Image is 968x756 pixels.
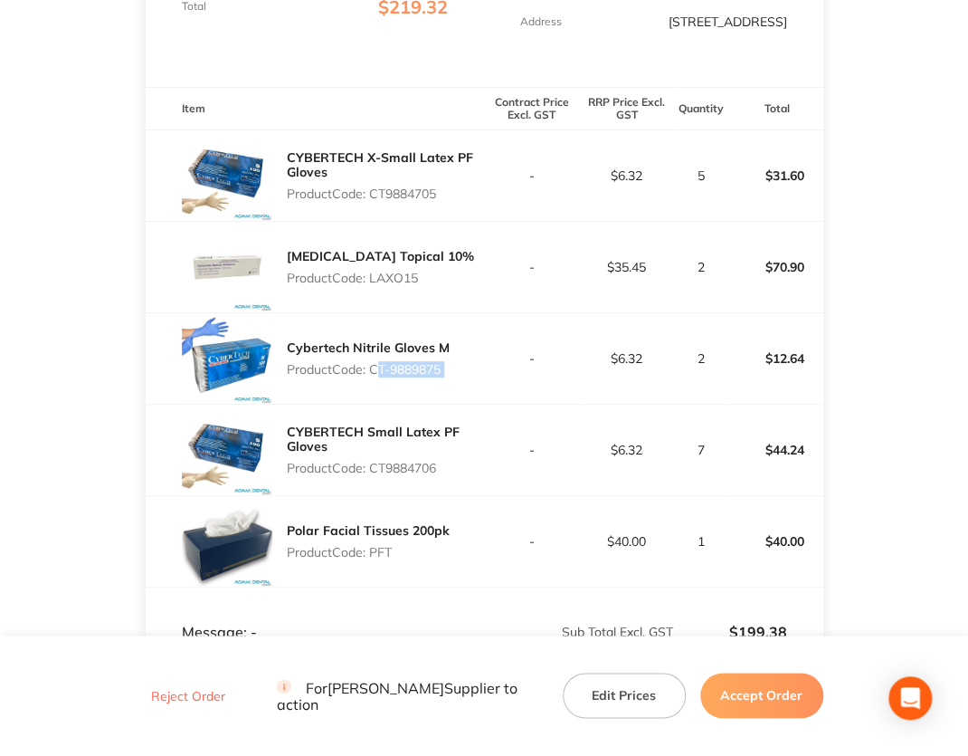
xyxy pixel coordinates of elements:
[888,676,932,720] div: Open Intercom Messenger
[729,154,822,197] p: $31.60
[146,88,485,130] th: Item
[563,673,686,718] button: Edit Prices
[182,496,272,587] img: MjIzNWFlcw
[580,443,673,457] p: $6.32
[182,130,272,221] img: djJsMG84aA
[700,673,823,718] button: Accept Order
[674,88,728,130] th: Quantity
[287,271,474,285] p: Product Code: LAXO15
[675,351,727,366] p: 2
[287,522,450,539] a: Polar Facial Tissues 200pk
[182,405,272,495] img: dXgwZ2doOA
[485,260,578,274] p: -
[669,14,787,29] p: [STREET_ADDRESS]
[287,149,473,180] a: CYBERTECH X-Small Latex PF Gloves
[182,222,272,312] img: eWNta3Zxaw
[287,424,460,455] a: CYBERTECH Small Latex PF Gloves
[728,88,823,130] th: Total
[287,187,485,201] p: Product Code: CT9884705
[485,443,578,457] p: -
[520,15,562,28] p: Address
[485,534,578,549] p: -
[580,168,673,183] p: $6.32
[675,260,727,274] p: 2
[580,260,673,274] p: $35.45
[485,625,673,639] p: Sub Total Excl. GST
[580,534,673,549] p: $40.00
[484,88,579,130] th: Contract Price Excl. GST
[277,678,540,713] p: For [PERSON_NAME] Supplier to action
[580,351,673,366] p: $6.32
[675,168,727,183] p: 5
[146,588,485,642] td: Message: -
[729,337,822,380] p: $12.64
[287,248,474,264] a: [MEDICAL_DATA] Topical 10%
[182,313,272,404] img: NXVsdXhhMw
[485,351,578,366] p: -
[729,428,822,472] p: $44.24
[287,545,450,560] p: Product Code: PFT
[485,168,578,183] p: -
[675,534,727,549] p: 1
[579,88,674,130] th: RRP Price Excl. GST
[675,624,787,640] p: $199.38
[729,245,822,289] p: $70.90
[146,688,231,704] button: Reject Order
[729,520,822,563] p: $40.00
[287,362,450,377] p: Product Code: CT-9889875
[287,340,450,356] a: Cybertech Nitrile Gloves M
[675,443,727,457] p: 7
[287,461,485,475] p: Product Code: CT9884706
